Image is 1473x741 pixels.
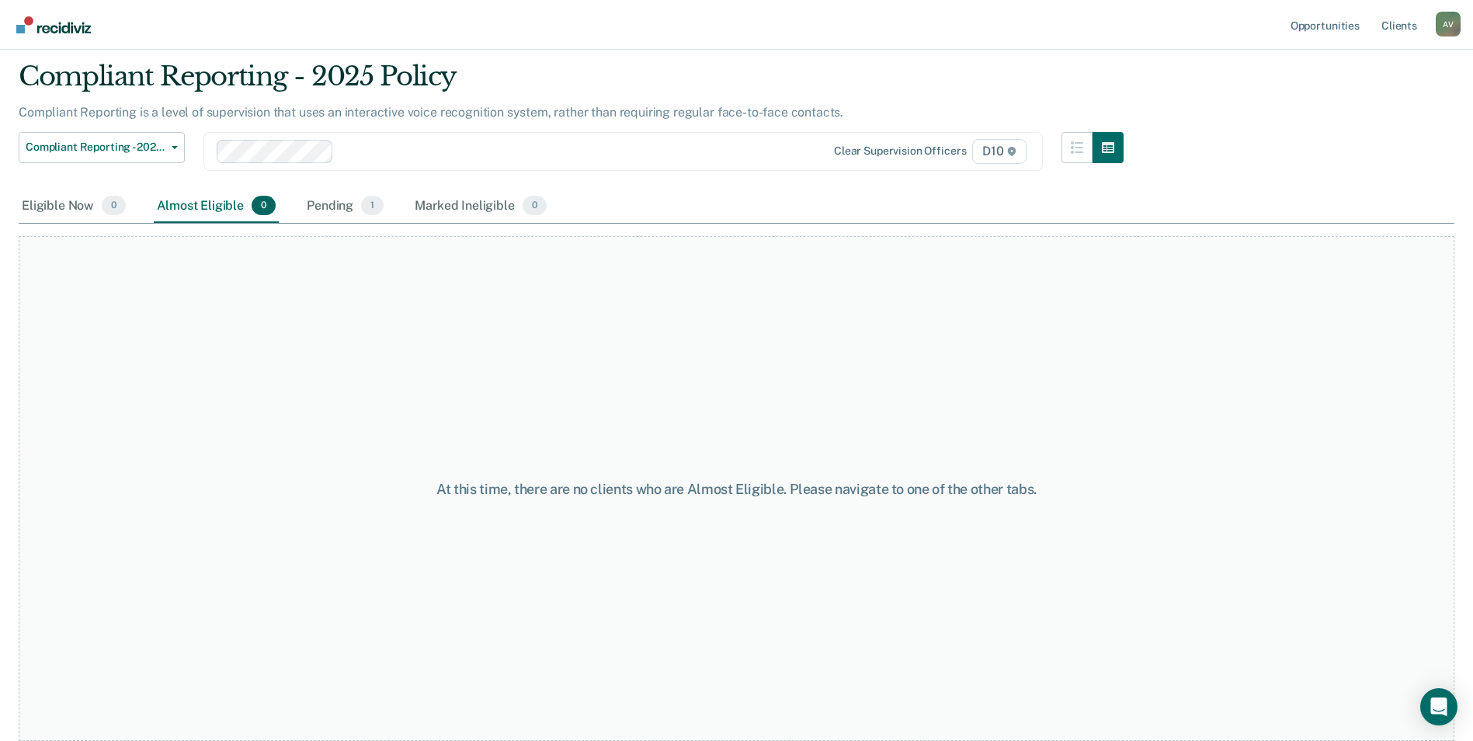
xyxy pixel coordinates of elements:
span: 0 [102,196,126,216]
div: Eligible Now0 [19,190,129,224]
div: At this time, there are no clients who are Almost Eligible. Please navigate to one of the other t... [378,481,1096,498]
div: Marked Ineligible0 [412,190,550,224]
div: Open Intercom Messenger [1420,688,1457,725]
span: 0 [523,196,547,216]
div: Almost Eligible0 [154,190,279,224]
button: Compliant Reporting - 2025 Policy [19,132,185,163]
span: 1 [361,196,384,216]
p: Compliant Reporting is a level of supervision that uses an interactive voice recognition system, ... [19,105,843,120]
div: Pending1 [304,190,387,224]
img: Recidiviz [16,16,91,33]
span: D10 [972,139,1026,164]
div: Compliant Reporting - 2025 Policy [19,61,1124,105]
div: Clear supervision officers [834,144,966,158]
button: Profile dropdown button [1436,12,1461,37]
div: A V [1436,12,1461,37]
span: 0 [252,196,276,216]
span: Compliant Reporting - 2025 Policy [26,141,165,154]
